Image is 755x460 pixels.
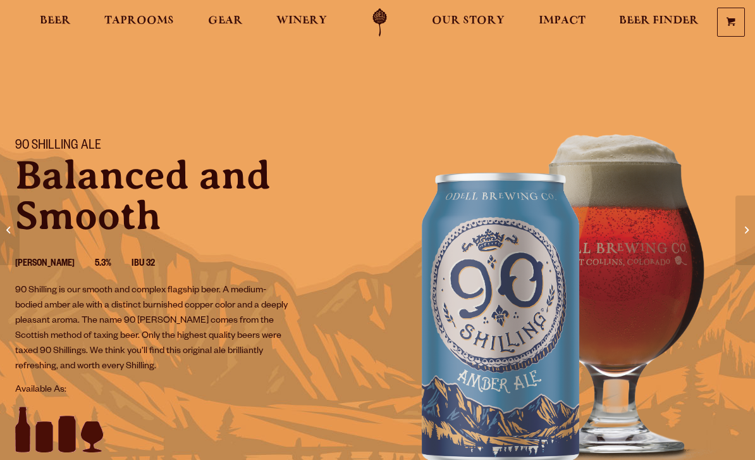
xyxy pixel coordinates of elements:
[531,8,594,37] a: Impact
[539,16,586,26] span: Impact
[15,155,362,236] p: Balanced and Smooth
[619,16,699,26] span: Beer Finder
[15,383,362,398] p: Available As:
[611,8,707,37] a: Beer Finder
[200,8,251,37] a: Gear
[208,16,243,26] span: Gear
[40,16,71,26] span: Beer
[424,8,513,37] a: Our Story
[96,8,182,37] a: Taprooms
[32,8,79,37] a: Beer
[356,8,403,37] a: Odell Home
[15,256,95,273] li: [PERSON_NAME]
[432,16,505,26] span: Our Story
[104,16,174,26] span: Taprooms
[268,8,335,37] a: Winery
[132,256,175,273] li: IBU 32
[15,283,293,375] p: 90 Shilling is our smooth and complex flagship beer. A medium-bodied amber ale with a distinct bu...
[15,139,362,155] h1: 90 Shilling Ale
[95,256,132,273] li: 5.3%
[276,16,327,26] span: Winery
